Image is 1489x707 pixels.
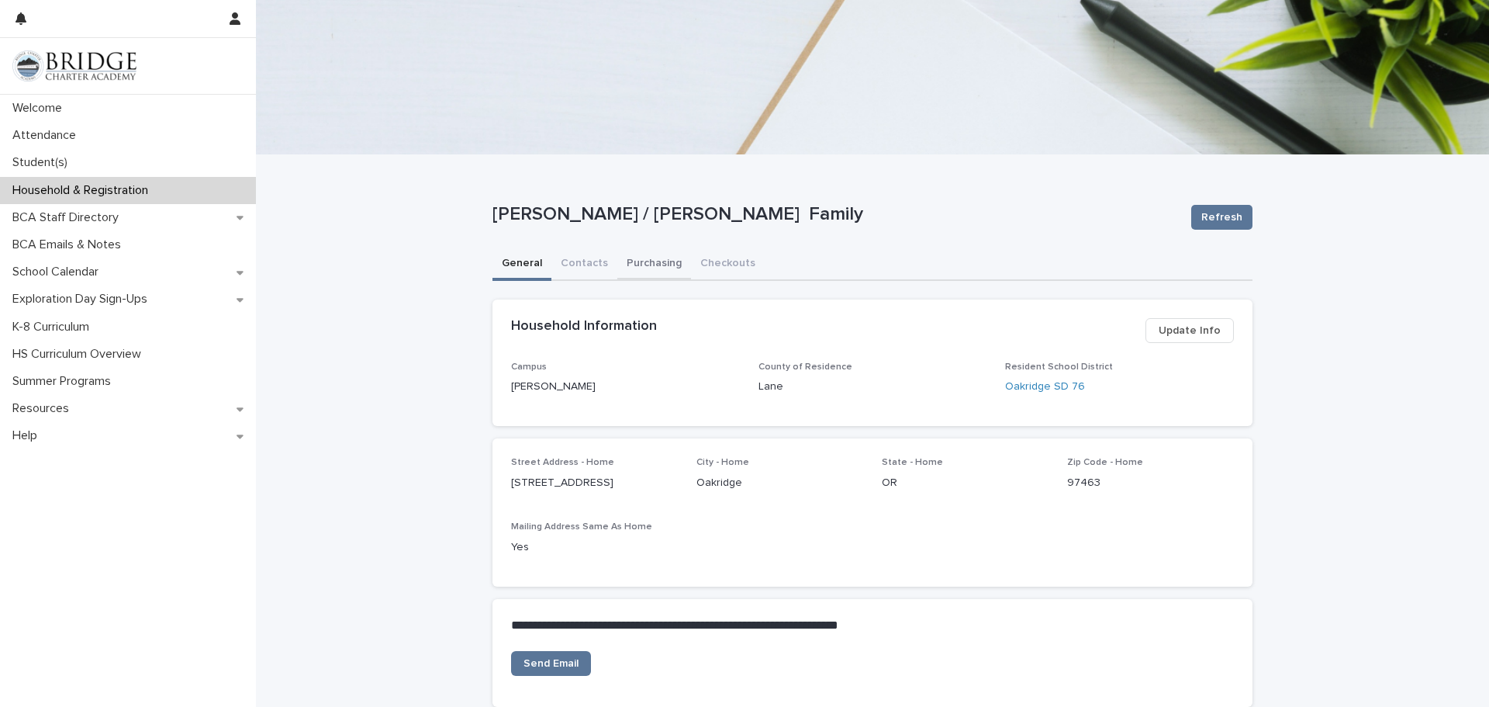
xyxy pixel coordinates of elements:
[6,265,111,279] p: School Calendar
[511,651,591,676] a: Send Email
[758,362,852,372] span: County of Residence
[6,292,160,307] p: Exploration Day Sign-Ups
[6,320,102,334] p: K-8 Curriculum
[6,401,81,416] p: Resources
[1067,458,1143,467] span: Zip Code - Home
[1145,318,1234,343] button: Update Info
[511,539,678,556] p: Yes
[6,210,131,225] p: BCA Staff Directory
[6,237,133,252] p: BCA Emails & Notes
[882,475,1049,491] p: OR
[1159,323,1221,338] span: Update Info
[882,458,943,467] span: State - Home
[1005,362,1113,372] span: Resident School District
[492,203,1179,226] p: [PERSON_NAME] / [PERSON_NAME] Family
[492,248,551,281] button: General
[511,362,547,372] span: Campus
[551,248,617,281] button: Contacts
[511,522,652,532] span: Mailing Address Same As Home
[1201,210,1242,225] span: Refresh
[696,475,863,491] p: Oakridge
[511,458,614,467] span: Street Address - Home
[6,374,123,389] p: Summer Programs
[6,347,154,362] p: HS Curriculum Overview
[523,658,579,669] span: Send Email
[6,128,88,143] p: Attendance
[6,428,50,443] p: Help
[6,155,80,170] p: Student(s)
[511,318,657,335] h2: Household Information
[1191,205,1252,230] button: Refresh
[696,458,749,467] span: City - Home
[511,475,678,491] p: [STREET_ADDRESS]
[1005,379,1085,395] a: Oakridge SD 76
[511,379,740,395] p: [PERSON_NAME]
[617,248,691,281] button: Purchasing
[6,101,74,116] p: Welcome
[691,248,765,281] button: Checkouts
[1067,475,1234,491] p: 97463
[758,379,987,395] p: Lane
[12,50,136,81] img: V1C1m3IdTEidaUdm9Hs0
[6,183,161,198] p: Household & Registration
